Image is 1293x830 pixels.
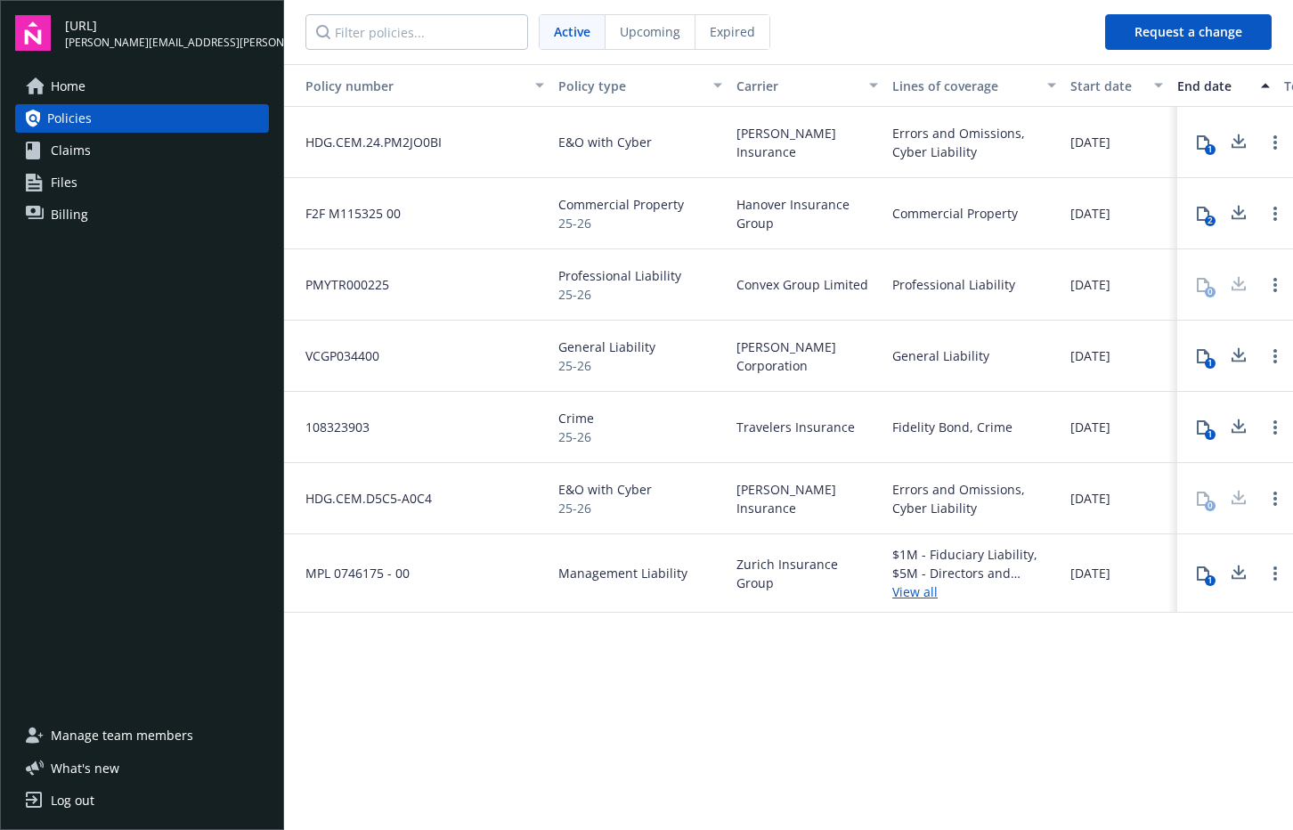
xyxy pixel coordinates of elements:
[558,285,681,304] span: 25-26
[736,555,878,592] span: Zurich Insurance Group
[892,124,1056,161] div: Errors and Omissions, Cyber Liability
[736,77,858,95] div: Carrier
[291,346,379,365] span: VCGP034400
[51,786,94,815] div: Log out
[15,136,269,165] a: Claims
[51,759,119,777] span: What ' s new
[1070,346,1110,365] span: [DATE]
[736,418,855,436] span: Travelers Insurance
[892,480,1056,517] div: Errors and Omissions, Cyber Liability
[15,15,51,51] img: navigator-logo.svg
[736,480,878,517] span: [PERSON_NAME] Insurance
[736,338,878,375] span: [PERSON_NAME] Corporation
[51,200,88,229] span: Billing
[736,124,878,161] span: [PERSON_NAME] Insurance
[558,133,652,151] span: E&O with Cyber
[1265,274,1286,296] a: Open options
[291,204,401,223] span: F2F M115325 00
[15,200,269,229] a: Billing
[736,275,868,294] span: Convex Group Limited
[15,104,269,133] a: Policies
[1265,488,1286,509] a: Open options
[1205,575,1216,586] div: 1
[729,64,885,107] button: Carrier
[65,15,269,51] button: [URL][PERSON_NAME][EMAIL_ADDRESS][PERSON_NAME]
[554,22,590,41] span: Active
[291,77,525,95] div: Toggle SortBy
[1070,133,1110,151] span: [DATE]
[1070,418,1110,436] span: [DATE]
[1265,346,1286,367] a: Open options
[65,35,269,51] span: [PERSON_NAME][EMAIL_ADDRESS][PERSON_NAME]
[892,346,989,365] div: General Liability
[885,64,1063,107] button: Lines of coverage
[1070,564,1110,582] span: [DATE]
[1265,132,1286,153] a: Open options
[1265,563,1286,584] a: Open options
[1205,144,1216,155] div: 1
[1185,125,1221,160] button: 1
[558,480,652,499] span: E&O with Cyber
[291,133,442,151] span: HDG.CEM.24.PM2JO0BI
[15,759,148,777] button: What's new
[1185,556,1221,591] button: 1
[892,545,1056,582] div: $1M - Fiduciary Liability, $5M - Directors and Officers, $3M - Employment Practices Liability
[620,22,680,41] span: Upcoming
[1070,77,1143,95] div: Start date
[15,72,269,101] a: Home
[65,16,269,35] span: [URL]
[305,14,528,50] input: Filter policies...
[558,499,652,517] span: 25-26
[892,418,1012,436] div: Fidelity Bond, Crime
[1070,204,1110,223] span: [DATE]
[551,64,729,107] button: Policy type
[558,564,687,582] span: Management Liability
[558,356,655,375] span: 25-26
[291,275,389,294] span: PMYTR000225
[1205,358,1216,369] div: 1
[1185,410,1221,445] button: 1
[558,427,594,446] span: 25-26
[892,275,1015,294] div: Professional Liability
[558,77,703,95] div: Policy type
[1063,64,1170,107] button: Start date
[1177,77,1250,95] div: End date
[15,721,269,750] a: Manage team members
[15,168,269,197] a: Files
[1185,196,1221,232] button: 2
[1105,14,1272,50] button: Request a change
[558,195,684,214] span: Commercial Property
[1205,216,1216,226] div: 2
[291,77,525,95] div: Policy number
[1265,417,1286,438] a: Open options
[291,418,370,436] span: 108323903
[291,489,432,508] span: HDG.CEM.D5C5-A0C4
[892,204,1018,223] div: Commercial Property
[1185,338,1221,374] button: 1
[1205,429,1216,440] div: 1
[892,77,1037,95] div: Lines of coverage
[47,104,92,133] span: Policies
[558,409,594,427] span: Crime
[1070,275,1110,294] span: [DATE]
[710,22,755,41] span: Expired
[558,266,681,285] span: Professional Liability
[1265,203,1286,224] a: Open options
[1070,489,1110,508] span: [DATE]
[1170,64,1277,107] button: End date
[558,338,655,356] span: General Liability
[51,721,193,750] span: Manage team members
[558,214,684,232] span: 25-26
[736,195,878,232] span: Hanover Insurance Group
[892,582,1056,601] a: View all
[51,72,85,101] span: Home
[291,564,410,582] span: MPL 0746175 - 00
[51,136,91,165] span: Claims
[51,168,77,197] span: Files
